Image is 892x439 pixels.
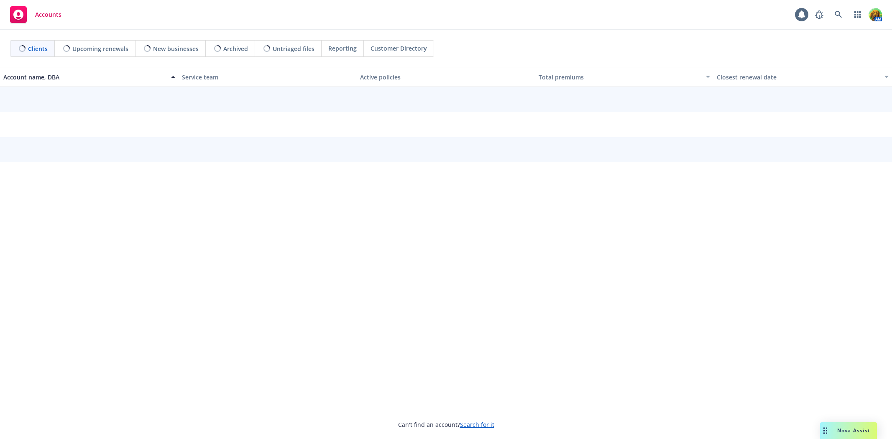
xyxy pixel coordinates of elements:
span: New businesses [153,44,199,53]
span: Archived [223,44,248,53]
a: Search for it [460,421,494,429]
span: Upcoming renewals [72,44,128,53]
span: Untriaged files [273,44,314,53]
div: Account name, DBA [3,73,166,82]
button: Closest renewal date [713,67,892,87]
div: Drag to move [820,422,831,439]
span: Nova Assist [837,427,870,434]
div: Active policies [360,73,532,82]
span: Reporting [328,44,357,53]
span: Customer Directory [371,44,427,53]
span: Clients [28,44,48,53]
a: Accounts [7,3,65,26]
a: Switch app [849,6,866,23]
div: Total premiums [539,73,701,82]
a: Search [830,6,847,23]
span: Accounts [35,11,61,18]
button: Active policies [357,67,535,87]
div: Closest renewal date [717,73,879,82]
div: Service team [182,73,354,82]
img: photo [869,8,882,21]
span: Can't find an account? [398,420,494,429]
button: Total premiums [535,67,714,87]
button: Nova Assist [820,422,877,439]
button: Service team [179,67,357,87]
a: Report a Bug [811,6,828,23]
